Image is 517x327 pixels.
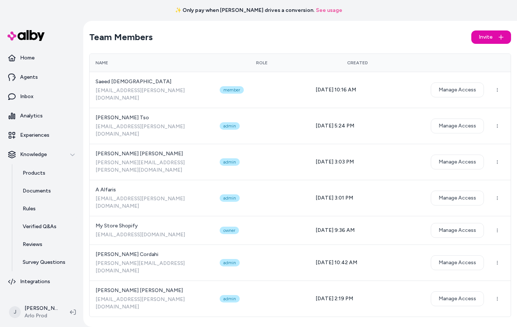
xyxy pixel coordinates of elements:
[220,194,240,202] div: admin
[431,223,484,238] button: Manage Access
[220,158,240,166] div: admin
[25,305,58,312] p: [PERSON_NAME]
[220,295,240,302] div: admin
[15,182,80,200] a: Documents
[96,195,208,210] span: [EMAIL_ADDRESS][PERSON_NAME][DOMAIN_NAME]
[220,259,240,266] div: admin
[96,78,208,85] span: Saeed [DEMOGRAPHIC_DATA]
[3,273,80,291] a: Integrations
[4,300,64,324] button: J[PERSON_NAME]Arlo Prod
[96,251,208,258] span: [PERSON_NAME] Cordahi
[479,33,492,41] span: Invite
[20,132,49,139] p: Experiences
[3,88,80,106] a: Inbox
[20,112,43,120] p: Analytics
[20,54,35,62] p: Home
[3,146,80,163] button: Knowledge
[316,227,355,233] span: [DATE] 9:36 AM
[15,164,80,182] a: Products
[431,191,484,205] button: Manage Access
[96,222,208,230] span: My Store Shopify
[20,74,38,81] p: Agents
[316,195,353,201] span: [DATE] 3:01 PM
[431,291,484,306] button: Manage Access
[316,87,356,93] span: [DATE] 10:16 AM
[96,114,208,122] span: [PERSON_NAME] Tso
[3,107,80,125] a: Analytics
[96,287,208,294] span: [PERSON_NAME] [PERSON_NAME]
[220,86,244,94] div: member
[220,227,239,234] div: owner
[7,30,45,41] img: alby Logo
[431,255,484,270] button: Manage Access
[96,260,208,275] span: [PERSON_NAME][EMAIL_ADDRESS][DOMAIN_NAME]
[15,253,80,271] a: Survey Questions
[96,150,208,158] span: [PERSON_NAME] [PERSON_NAME]
[316,123,354,129] span: [DATE] 5:24 PM
[15,236,80,253] a: Reviews
[23,187,51,195] p: Documents
[96,231,208,239] span: [EMAIL_ADDRESS][DOMAIN_NAME]
[220,122,240,130] div: admin
[3,126,80,144] a: Experiences
[316,7,342,14] a: See usage
[316,60,400,66] div: Created
[316,295,353,302] span: [DATE] 2:19 PM
[431,82,484,97] button: Manage Access
[9,306,21,318] span: J
[96,123,208,138] span: [EMAIL_ADDRESS][PERSON_NAME][DOMAIN_NAME]
[23,223,56,230] p: Verified Q&As
[96,296,208,311] span: [EMAIL_ADDRESS][PERSON_NAME][DOMAIN_NAME]
[96,159,208,174] span: [PERSON_NAME][EMAIL_ADDRESS][PERSON_NAME][DOMAIN_NAME]
[23,241,42,248] p: Reviews
[175,7,314,14] span: ✨ Only pay when [PERSON_NAME] drives a conversion.
[15,218,80,236] a: Verified Q&As
[23,169,45,177] p: Products
[20,151,47,158] p: Knowledge
[20,278,50,285] p: Integrations
[23,205,36,213] p: Rules
[20,93,33,100] p: Inbox
[96,186,208,194] span: A Alfaris
[96,60,208,66] div: Name
[3,49,80,67] a: Home
[15,200,80,218] a: Rules
[316,259,357,266] span: [DATE] 10:42 AM
[431,155,484,169] button: Manage Access
[316,159,354,165] span: [DATE] 3:03 PM
[471,30,511,44] button: Invite
[96,87,208,102] span: [EMAIL_ADDRESS][PERSON_NAME][DOMAIN_NAME]
[23,259,65,266] p: Survey Questions
[431,119,484,133] button: Manage Access
[89,31,153,43] h2: Team Members
[25,312,58,320] span: Arlo Prod
[220,60,304,66] div: Role
[3,68,80,86] a: Agents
